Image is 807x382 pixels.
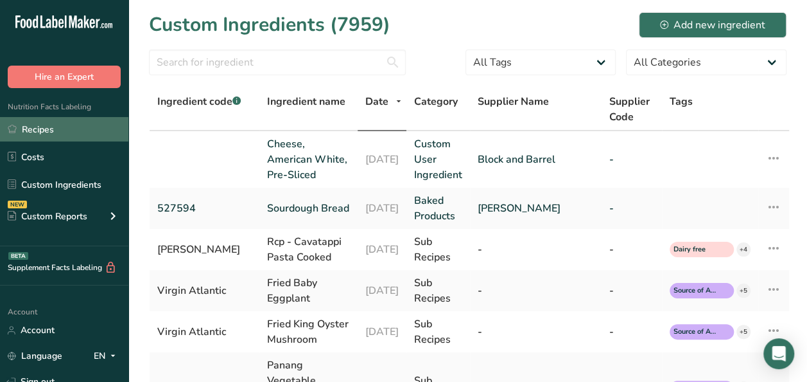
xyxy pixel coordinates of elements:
button: Hire an Expert [8,66,121,88]
span: Supplier Name [478,94,549,109]
button: Add new ingredient [639,12,786,38]
div: [DATE] [365,242,399,257]
a: Cheese, American White, Pre-Sliced [267,136,350,183]
h1: Custom Ingredients (7959) [149,10,390,39]
a: [DATE] [365,201,399,216]
div: - [478,324,594,340]
div: - [609,324,654,340]
div: +5 [736,325,751,339]
span: Ingredient name [267,94,345,109]
span: Tags [670,94,693,109]
a: [DATE] [365,152,399,167]
div: Sub Recipes [414,275,462,306]
span: Date [365,94,388,109]
div: [PERSON_NAME] [157,242,252,257]
div: Fried King Oyster Mushroom [267,316,350,347]
a: Custom User Ingredient [414,136,462,183]
a: - [609,152,654,167]
a: Sourdough Bread [267,201,350,216]
div: - [478,283,594,298]
div: Virgin Atlantic [157,324,252,340]
div: +4 [736,242,751,257]
div: Custom Reports [8,210,87,223]
span: Source of Antioxidants [673,286,718,296]
a: [PERSON_NAME] [478,201,594,216]
div: Fried Baby Eggplant [267,275,350,306]
a: Baked Products [414,193,462,224]
a: Block and Barrel [478,152,594,167]
div: - [478,242,594,257]
span: Ingredient code [157,95,241,109]
a: Language [8,345,62,367]
div: - [609,242,654,257]
div: Sub Recipes [414,234,462,265]
div: EN [94,349,121,364]
div: [DATE] [365,283,399,298]
a: - [609,201,654,216]
div: - [609,283,654,298]
div: Rcp - Cavatappi Pasta Cooked [267,234,350,265]
div: [DATE] [365,324,399,340]
div: Open Intercom Messenger [763,338,794,369]
span: Category [414,94,458,109]
div: NEW [8,201,27,208]
span: Supplier Code [609,94,654,125]
div: Virgin Atlantic [157,283,252,298]
div: BETA [8,252,28,260]
a: 527594 [157,201,252,216]
div: +5 [736,284,751,298]
div: Add new ingredient [660,17,765,33]
div: Sub Recipes [414,316,462,347]
span: Dairy free [673,244,718,255]
input: Search for ingredient [149,50,406,75]
span: Source of Antioxidants [673,327,718,338]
